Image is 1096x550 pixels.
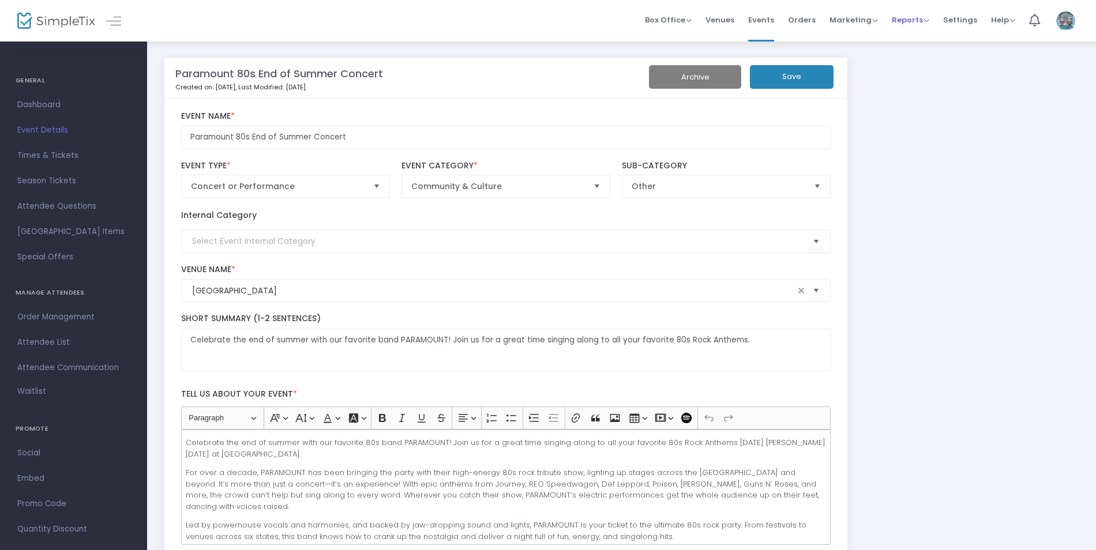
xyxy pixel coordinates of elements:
span: clear [794,284,808,297]
span: Dashboard [17,97,130,112]
h4: MANAGE ATTENDEES [16,281,132,304]
label: Venue Name [181,265,831,275]
label: Sub-Category [622,161,831,171]
span: Promo Code [17,496,130,511]
label: Internal Category [181,209,257,221]
span: Attendee List [17,335,130,350]
span: Reports [892,14,929,25]
label: Event Type [181,161,391,171]
span: Season Tickets [17,174,130,189]
p: Created on: [DATE] [175,82,616,92]
span: Community & Culture [411,180,585,192]
p: For over a decade, PARAMOUNT has been bringing the party with their high-energy 80s rock tribute ... [186,467,825,512]
span: Box Office [645,14,692,25]
span: Orders [788,5,816,35]
input: Enter Event Name [181,126,831,149]
span: Quantity Discount [17,522,130,537]
span: Order Management [17,310,130,325]
span: Waitlist [17,386,46,397]
button: Paragraph [183,409,261,427]
input: Select Venue [192,285,795,297]
div: Rich Text Editor, main [181,430,831,545]
p: Led by powerhouse vocals and harmonies, and backed by jaw-dropping sound and lights, PARAMOUNT is... [186,519,825,542]
label: Event Category [401,161,611,171]
span: Events [748,5,774,35]
span: Times & Tickets [17,148,130,163]
span: Other [632,180,805,192]
span: , Last Modified: [DATE] [235,82,306,92]
input: Select Event Internal Category [192,235,809,247]
span: Paragraph [189,411,249,425]
span: Settings [943,5,977,35]
button: Archive [649,65,741,89]
span: Embed [17,471,130,486]
span: Short Summary (1-2 Sentences) [181,312,321,324]
span: Concert or Performance [191,180,365,192]
span: [GEOGRAPHIC_DATA] Items [17,224,130,239]
button: Select [589,175,605,197]
button: Select [369,175,385,197]
span: Attendee Communication [17,360,130,375]
h4: GENERAL [16,69,132,92]
label: Event Name [181,111,831,122]
button: Select [808,279,824,303]
span: Help [991,14,1015,25]
span: Marketing [829,14,878,25]
p: Celebrate the end of summer with our favorite 80s band PARAMOUNT! Join us for a great time singin... [186,437,825,459]
span: Event Details [17,123,130,138]
h4: PROMOTE [16,417,132,440]
button: Select [809,175,825,197]
label: Tell us about your event [175,383,836,406]
span: Special Offers [17,250,130,265]
span: Venues [705,5,734,35]
button: Save [750,65,834,89]
span: Social [17,446,130,461]
div: Editor toolbar [181,406,831,430]
span: Attendee Questions [17,199,130,214]
button: Select [808,229,824,253]
m-panel-title: Paramount 80s End of Summer Concert [175,66,383,81]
